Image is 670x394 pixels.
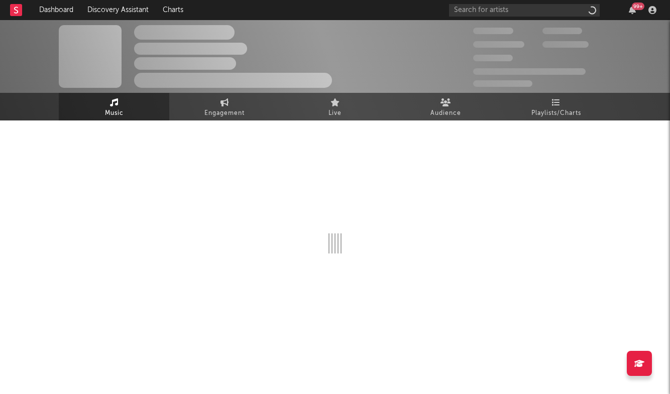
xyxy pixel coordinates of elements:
[629,6,636,14] button: 99+
[204,107,245,119] span: Engagement
[105,107,124,119] span: Music
[473,55,513,61] span: 100,000
[501,93,611,120] a: Playlists/Charts
[280,93,390,120] a: Live
[473,28,513,34] span: 300,000
[169,93,280,120] a: Engagement
[473,68,586,75] span: 50,000,000 Monthly Listeners
[473,41,524,48] span: 50,000,000
[390,93,501,120] a: Audience
[430,107,461,119] span: Audience
[473,80,532,87] span: Jump Score: 85.0
[449,4,600,17] input: Search for artists
[59,93,169,120] a: Music
[531,107,581,119] span: Playlists/Charts
[328,107,342,119] span: Live
[542,28,582,34] span: 100,000
[632,3,644,10] div: 99 +
[542,41,589,48] span: 1,000,000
